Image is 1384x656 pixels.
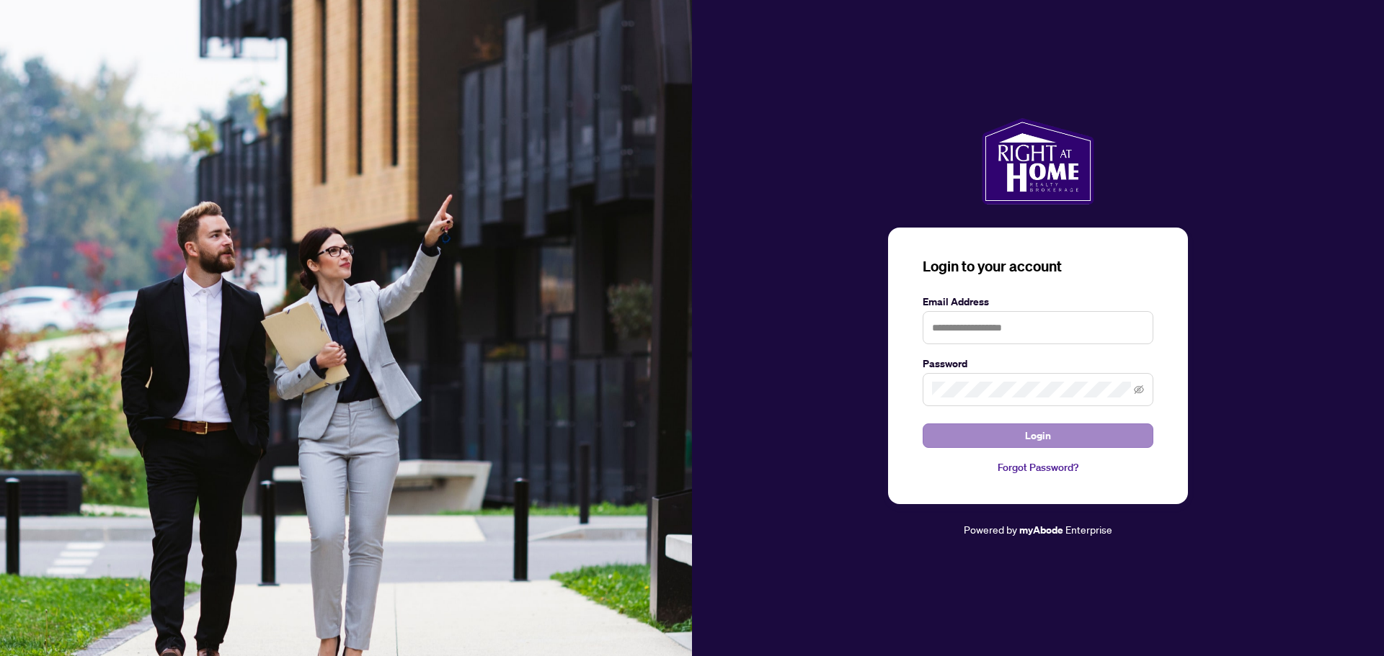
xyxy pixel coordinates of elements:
[923,356,1153,372] label: Password
[964,523,1017,536] span: Powered by
[923,459,1153,475] a: Forgot Password?
[1025,424,1051,447] span: Login
[923,294,1153,310] label: Email Address
[923,256,1153,277] h3: Login to your account
[1134,385,1144,395] span: eye-invisible
[982,118,1094,205] img: ma-logo
[1019,522,1063,538] a: myAbode
[1065,523,1112,536] span: Enterprise
[923,423,1153,448] button: Login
